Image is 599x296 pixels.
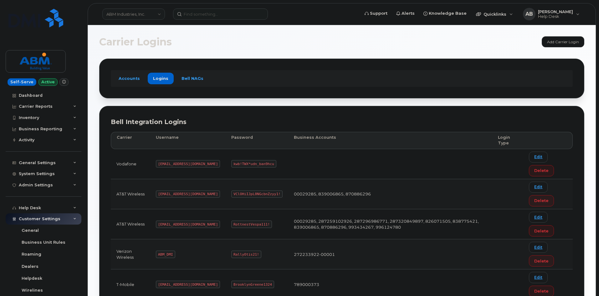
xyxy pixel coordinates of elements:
[111,239,150,269] td: Verizon Wireless
[231,251,261,258] code: RallyOtis21!
[156,281,220,288] code: [EMAIL_ADDRESS][DOMAIN_NAME]
[231,221,272,228] code: RottnestVespa111!
[148,73,174,84] a: Logins
[529,225,554,236] button: Delete
[111,149,150,179] td: Vodafone
[226,132,288,149] th: Password
[288,239,492,269] td: 272233922-00001
[534,198,549,204] span: Delete
[231,281,274,288] code: BrooklynGreene1324
[529,255,554,267] button: Delete
[288,209,492,239] td: 00029285, 287259102926, 287296986771, 287320849897, 826071505, 838775421, 839006865, 870886296, 9...
[529,212,548,223] a: Edit
[288,132,492,149] th: Business Accounts
[176,73,209,84] a: Bell NAGs
[529,152,548,163] a: Edit
[111,132,150,149] th: Carrier
[529,182,548,193] a: Edit
[529,165,554,176] button: Delete
[99,37,172,47] span: Carrier Logins
[111,209,150,239] td: AT&T Wireless
[529,195,554,206] button: Delete
[534,288,549,294] span: Delete
[231,160,276,168] code: kwb!TWX*udn_ban9hcu
[492,132,523,149] th: Login Type
[529,272,548,283] a: Edit
[534,228,549,234] span: Delete
[288,179,492,209] td: 00029285, 839006865, 870886296
[156,251,175,258] code: ABM_DMI
[231,190,283,198] code: VClOHiIJpL0NGcbnZzyy1!
[156,221,220,228] code: [EMAIL_ADDRESS][DOMAIN_NAME]
[542,36,584,47] a: Add Carrier Login
[156,190,220,198] code: [EMAIL_ADDRESS][DOMAIN_NAME]
[534,258,549,264] span: Delete
[113,73,145,84] a: Accounts
[111,179,150,209] td: AT&T Wireless
[111,117,573,127] div: Bell Integration Logins
[529,242,548,253] a: Edit
[534,168,549,174] span: Delete
[150,132,226,149] th: Username
[156,160,220,168] code: [EMAIL_ADDRESS][DOMAIN_NAME]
